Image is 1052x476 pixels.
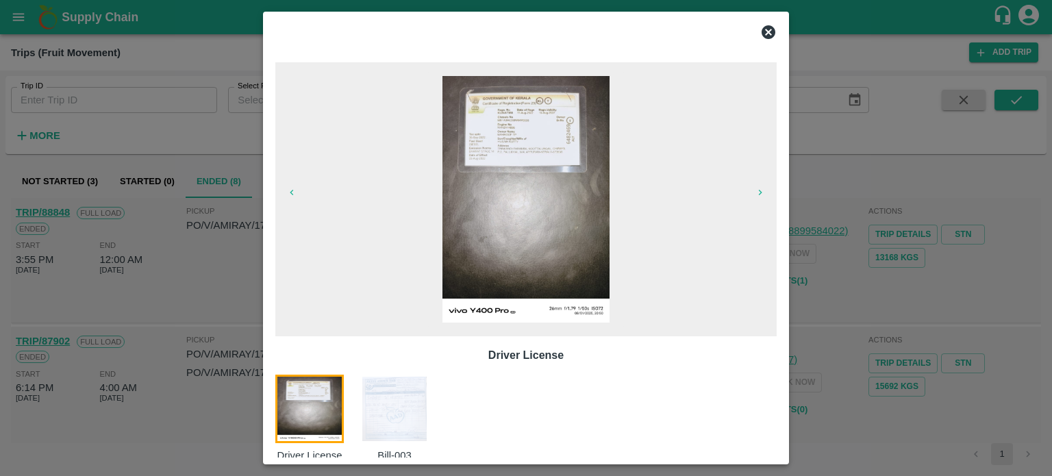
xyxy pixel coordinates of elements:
p: Bill-003 [360,448,429,463]
img: https://app.vegrow.in/rails/active_storage/blobs/redirect/eyJfcmFpbHMiOnsiZGF0YSI6MzE3MDg3NiwicHV... [275,375,344,443]
p: Driver License [286,347,766,364]
img: https://app.vegrow.in/rails/active_storage/blobs/redirect/eyJfcmFpbHMiOnsiZGF0YSI6MzE3MDg3NiwicHV... [442,76,610,323]
p: Driver License [275,448,344,463]
img: https://app.vegrow.in/rails/active_storage/blobs/redirect/eyJfcmFpbHMiOnsiZGF0YSI6MzE0MTY3NiwicHV... [360,375,429,443]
